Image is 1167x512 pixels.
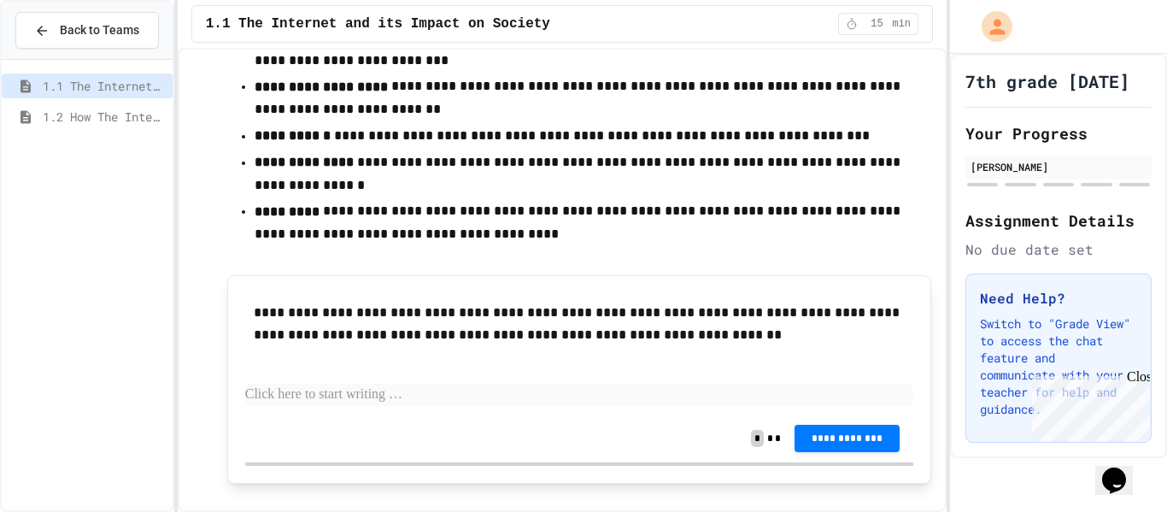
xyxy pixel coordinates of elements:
[7,7,118,109] div: Chat with us now!Close
[971,159,1146,174] div: [PERSON_NAME]
[980,315,1137,418] p: Switch to "Grade View" to access the chat feature and communicate with your teacher for help and ...
[964,7,1017,46] div: My Account
[206,14,550,34] span: 1.1 The Internet and its Impact on Society
[863,17,890,31] span: 15
[965,239,1152,260] div: No due date set
[980,288,1137,309] h3: Need Help?
[965,69,1129,93] h1: 7th grade [DATE]
[965,209,1152,232] h2: Assignment Details
[43,77,166,95] span: 1.1 The Internet and its Impact on Society
[43,108,166,126] span: 1.2 How The Internet Works
[892,17,911,31] span: min
[1025,369,1150,442] iframe: chat widget
[60,21,139,39] span: Back to Teams
[1095,444,1150,495] iframe: chat widget
[965,121,1152,145] h2: Your Progress
[15,12,159,49] button: Back to Teams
